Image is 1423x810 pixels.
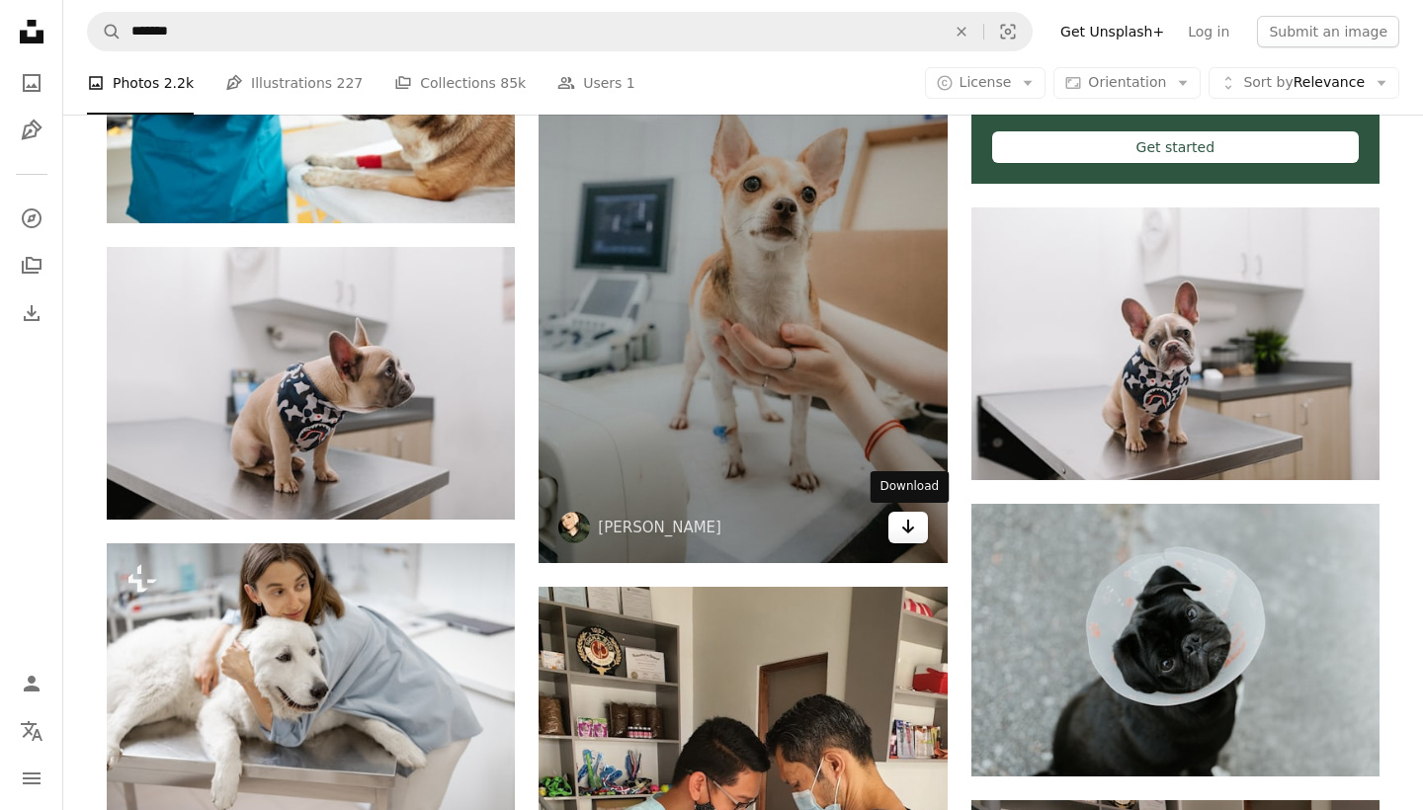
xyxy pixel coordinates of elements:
[87,12,1033,51] form: Find visuals sitewide
[960,74,1012,90] span: License
[627,72,635,94] span: 1
[1243,73,1365,93] span: Relevance
[500,72,526,94] span: 85k
[598,518,721,537] a: [PERSON_NAME]
[88,13,122,50] button: Search Unsplash
[871,471,950,503] div: Download
[12,12,51,55] a: Home — Unsplash
[971,630,1380,648] a: a small black dog wearing a plastic cone on its head
[557,51,635,115] a: Users 1
[12,63,51,103] a: Photos
[984,13,1032,50] button: Visual search
[337,72,364,94] span: 227
[1048,16,1176,47] a: Get Unsplash+
[12,664,51,703] a: Log in / Sign up
[225,51,363,115] a: Illustrations 227
[971,207,1380,480] img: white and black short coated dog wearing white and black polka dot shirt
[940,13,983,50] button: Clear
[107,247,515,520] img: white french bulldog wearing blue and white polka dot shirt
[1209,67,1399,99] button: Sort byRelevance
[971,335,1380,353] a: white and black short coated dog wearing white and black polka dot shirt
[12,759,51,798] button: Menu
[1088,74,1166,90] span: Orientation
[1243,74,1293,90] span: Sort by
[888,512,928,543] a: Download
[107,670,515,688] a: Female owner hugs and calm a big white sheepdog in a veterinary clinic while patient lying at exa...
[12,246,51,285] a: Collections
[12,111,51,150] a: Illustrations
[992,131,1359,163] div: Get started
[1176,16,1241,47] a: Log in
[1257,16,1399,47] button: Submit an image
[12,199,51,238] a: Explore
[394,51,526,115] a: Collections 85k
[539,247,947,265] a: a person holding a dog
[558,512,590,543] img: Go to Anya Prygunova's profile
[12,293,51,333] a: Download History
[971,504,1380,775] img: a small black dog wearing a plastic cone on its head
[107,373,515,391] a: white french bulldog wearing blue and white polka dot shirt
[12,711,51,751] button: Language
[1053,67,1201,99] button: Orientation
[925,67,1046,99] button: License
